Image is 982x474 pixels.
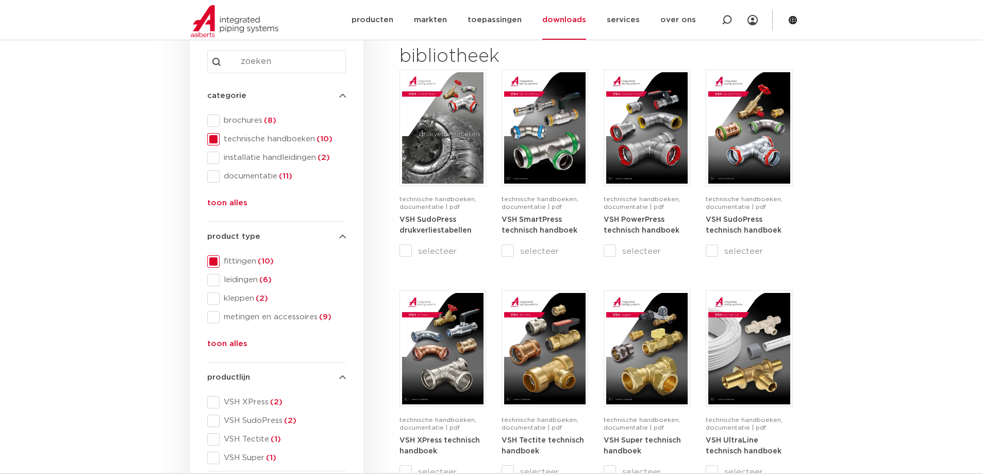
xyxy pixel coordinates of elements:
span: (9) [318,313,331,321]
a: VSH XPress technisch handboek [400,436,480,455]
span: technische handboeken, documentatie | pdf [706,417,783,431]
span: (2) [254,295,268,302]
span: (2) [269,398,282,406]
strong: VSH Super technisch handboek [604,437,681,455]
span: technische handboeken, documentatie | pdf [502,196,578,210]
div: metingen en accessoires(9) [207,311,346,323]
span: VSH Super [220,453,346,463]
a: VSH SudoPress drukverliestabellen [400,216,472,235]
span: metingen en accessoires [220,312,346,322]
div: installatie handleidingen(2) [207,152,346,164]
span: installatie handleidingen [220,153,346,163]
span: (1) [269,435,281,443]
a: VSH SmartPress technisch handboek [502,216,577,235]
div: kleppen(2) [207,292,346,305]
div: fittingen(10) [207,255,346,268]
span: technische handboeken, documentatie | pdf [502,417,578,431]
span: (1) [264,454,276,462]
span: technische handboeken [220,134,346,144]
img: VSH-PowerPress_A4TM_5008817_2024_3.1_NL-pdf.jpg [606,72,688,184]
strong: VSH UltraLine technisch handboek [706,437,781,455]
h4: categorie [207,90,346,102]
div: VSH Tectite(1) [207,433,346,446]
h2: bibliotheek [400,44,583,69]
a: VSH Super technisch handboek [604,436,681,455]
label: selecteer [502,245,588,257]
strong: VSH XPress technisch handboek [400,437,480,455]
img: VSH-UltraLine_A4TM_5010216_2022_1.0_NL-pdf.jpg [708,293,790,404]
span: brochures [220,116,346,126]
label: selecteer [706,245,792,257]
span: kleppen [220,293,346,304]
span: leidingen [220,275,346,285]
span: (11) [277,172,292,180]
img: VSH-SudoPress_A4TM_5001604-2023-3.0_NL-pdf.jpg [708,72,790,184]
a: VSH PowerPress technisch handboek [604,216,679,235]
div: leidingen(6) [207,274,346,286]
a: VSH UltraLine technisch handboek [706,436,781,455]
span: (8) [262,117,276,124]
span: fittingen [220,256,346,267]
span: technische handboeken, documentatie | pdf [400,417,476,431]
div: VSH SudoPress(2) [207,415,346,427]
h4: product type [207,231,346,243]
span: (10) [256,257,274,265]
label: selecteer [400,245,486,257]
div: VSH Super(1) [207,452,346,464]
span: (6) [258,276,272,284]
a: VSH SudoPress technisch handboek [706,216,781,235]
span: technische handboeken, documentatie | pdf [604,196,680,210]
button: toon alles [207,338,247,354]
span: (2) [316,154,330,161]
span: VSH Tectite [220,434,346,445]
button: toon alles [207,197,247,214]
div: documentatie(11) [207,170,346,183]
img: VSH-XPress_A4TM_5008762_2025_4.1_NL-pdf.jpg [402,293,484,404]
span: (2) [282,417,296,424]
span: technische handboeken, documentatie | pdf [706,196,783,210]
div: brochures(8) [207,115,346,127]
strong: VSH Tectite technisch handboek [502,437,584,455]
span: technische handboeken, documentatie | pdf [604,417,680,431]
a: VSH Tectite technisch handboek [502,436,584,455]
span: VSH SudoPress [220,416,346,426]
span: documentatie [220,171,346,182]
img: VSH-Tectite_A4TM_5009376-2024-2.0_NL-pdf.jpg [504,293,586,404]
label: selecteer [604,245,690,257]
img: VSH-SmartPress_A4TM_5009301_2023_2.0-EN-pdf.jpg [504,72,586,184]
span: (10) [315,135,332,143]
span: technische handboeken, documentatie | pdf [400,196,476,210]
div: technische handboeken(10) [207,133,346,145]
img: VSH-SudoPress_A4PLT_5007706_2024-2.0_NL-pdf.jpg [402,72,484,184]
img: VSH-Super_A4TM_5007411-2022-2.1_NL-1-pdf.jpg [606,293,688,404]
span: VSH XPress [220,397,346,407]
div: VSH XPress(2) [207,396,346,408]
h4: productlijn [207,371,346,384]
